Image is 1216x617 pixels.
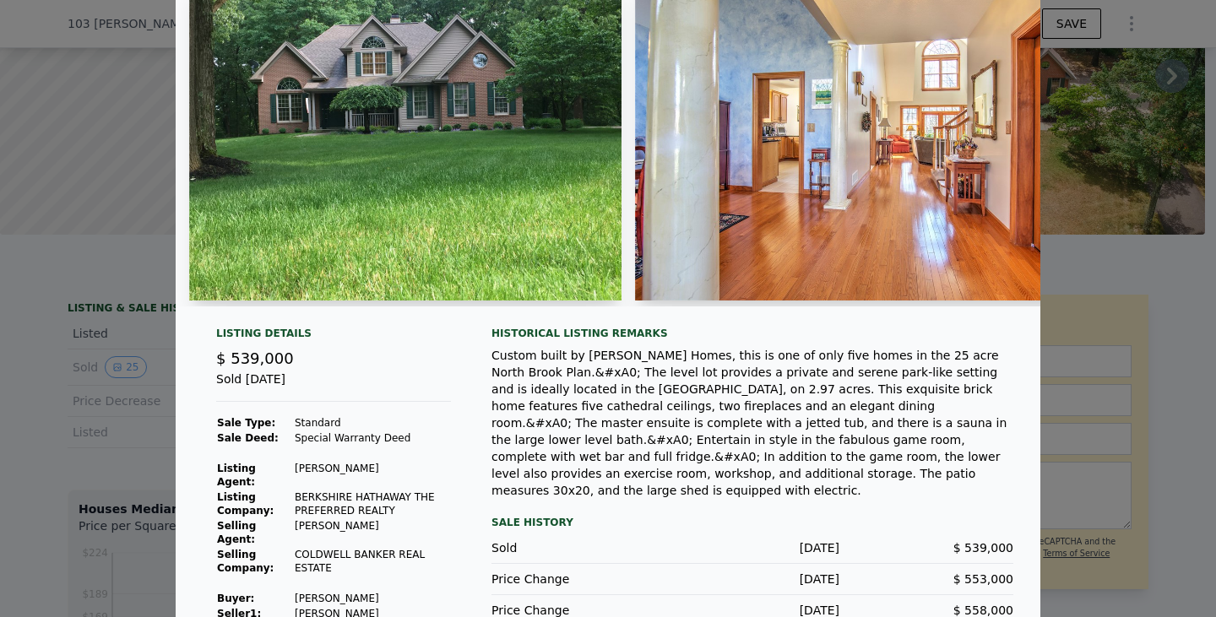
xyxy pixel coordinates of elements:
td: Standard [294,415,451,430]
div: Sold [DATE] [216,371,451,402]
strong: Selling Agent: [217,520,256,545]
td: BERKSHIRE HATHAWAY THE PREFERRED REALTY [294,490,451,518]
strong: Selling Company: [217,549,274,574]
div: Sold [491,539,665,556]
td: Special Warranty Deed [294,430,451,446]
span: $ 539,000 [216,349,294,367]
span: $ 553,000 [953,572,1013,586]
strong: Buyer : [217,593,254,604]
strong: Listing Agent: [217,463,256,488]
div: [DATE] [665,539,839,556]
td: [PERSON_NAME] [294,591,451,606]
div: Sale History [491,512,1013,533]
strong: Listing Company: [217,491,274,517]
div: Price Change [491,571,665,587]
td: [PERSON_NAME] [294,461,451,490]
div: Historical Listing remarks [491,327,1013,340]
div: [DATE] [665,571,839,587]
td: [PERSON_NAME] [294,518,451,547]
span: $ 558,000 [953,603,1013,617]
span: $ 539,000 [953,541,1013,555]
strong: Sale Type: [217,417,275,429]
div: Listing Details [216,327,451,347]
strong: Sale Deed: [217,432,279,444]
div: Custom built by [PERSON_NAME] Homes, this is one of only five homes in the 25 acre North Brook Pl... [491,347,1013,499]
td: COLDWELL BANKER REAL ESTATE [294,547,451,576]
